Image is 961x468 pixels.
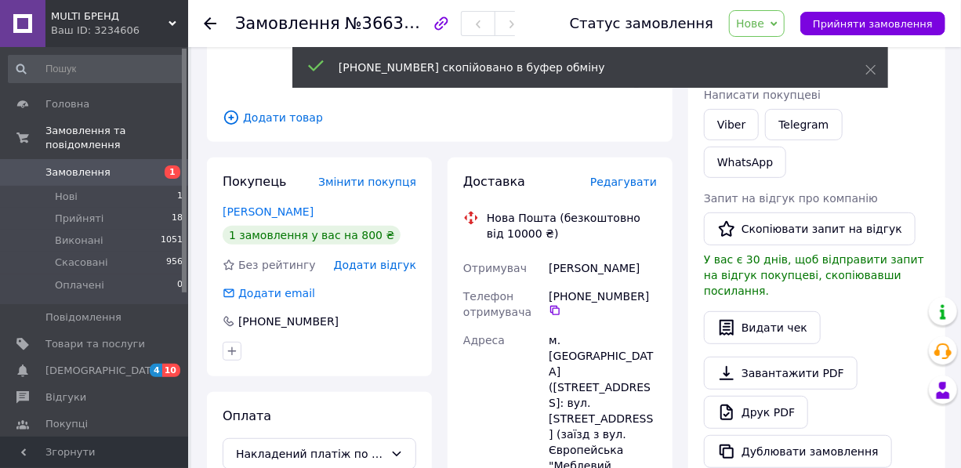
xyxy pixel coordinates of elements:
span: Прийняти замовлення [813,18,933,30]
span: 4 [150,364,162,377]
div: Нова Пошта (безкоштовно від 10000 ₴) [483,210,661,241]
span: 18 [172,212,183,226]
span: 0 [177,278,183,292]
span: Замовлення [235,14,340,33]
span: Покупець [223,174,287,189]
div: [PHONE_NUMBER] [237,314,340,329]
span: У вас є 30 днів, щоб відправити запит на відгук покупцеві, скопіювавши посилання. [704,253,924,297]
span: Додати товар [223,109,657,126]
span: Оплачені [55,278,104,292]
span: 1 [177,190,183,204]
div: Повернутися назад [204,16,216,31]
div: [PHONE_NUMBER] [549,288,657,317]
button: Скопіювати запит на відгук [704,212,916,245]
div: Статус замовлення [570,16,714,31]
span: Без рейтингу [238,259,316,271]
span: 1051 [161,234,183,248]
span: Запит на відгук про компанію [704,192,878,205]
input: Пошук [8,55,184,83]
span: 1 [165,165,180,179]
span: 10 [162,364,180,377]
span: Написати покупцеві [704,89,821,101]
span: Виконані [55,234,103,248]
span: Нові [55,190,78,204]
span: MULTI БРЕНД [51,9,169,24]
span: Покупці [45,417,88,431]
span: Змінити покупця [318,176,416,188]
span: [DEMOGRAPHIC_DATA] [45,364,161,378]
span: Замовлення та повідомлення [45,124,188,152]
span: Відгуки [45,390,86,405]
button: Прийняти замовлення [800,12,945,35]
span: Редагувати [590,176,657,188]
button: Видати чек [704,311,821,344]
div: Додати email [237,285,317,301]
span: Оплата [223,408,271,423]
span: Додати відгук [334,259,416,271]
span: Доставка [463,174,525,189]
span: Прийняті [55,212,103,226]
span: Повідомлення [45,310,121,325]
span: Телефон отримувача [463,290,531,318]
a: [PERSON_NAME] [223,205,314,218]
div: 1 замовлення у вас на 800 ₴ [223,226,401,245]
a: Telegram [765,109,842,140]
span: Скасовані [55,256,108,270]
span: Накладений платіж по передоплаті від 200 грн [236,445,384,463]
span: Головна [45,97,89,111]
div: [PHONE_NUMBER] скопійовано в буфер обміну [339,60,826,75]
span: Замовлення [45,165,111,180]
span: №366341136 [345,13,456,33]
div: Додати email [221,285,317,301]
div: 800 ₴ [292,70,619,92]
div: Ваш ID: 3234606 [51,24,188,38]
span: Отримувач [463,262,527,274]
a: Завантажити PDF [704,357,858,390]
span: Товари та послуги [45,337,145,351]
span: Адреса [463,334,505,346]
span: Нове [736,17,764,30]
a: WhatsApp [704,147,786,178]
span: 956 [166,256,183,270]
a: Viber [704,109,759,140]
div: [PERSON_NAME] [546,254,660,282]
a: Друк PDF [704,396,808,429]
button: Дублювати замовлення [704,435,892,468]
